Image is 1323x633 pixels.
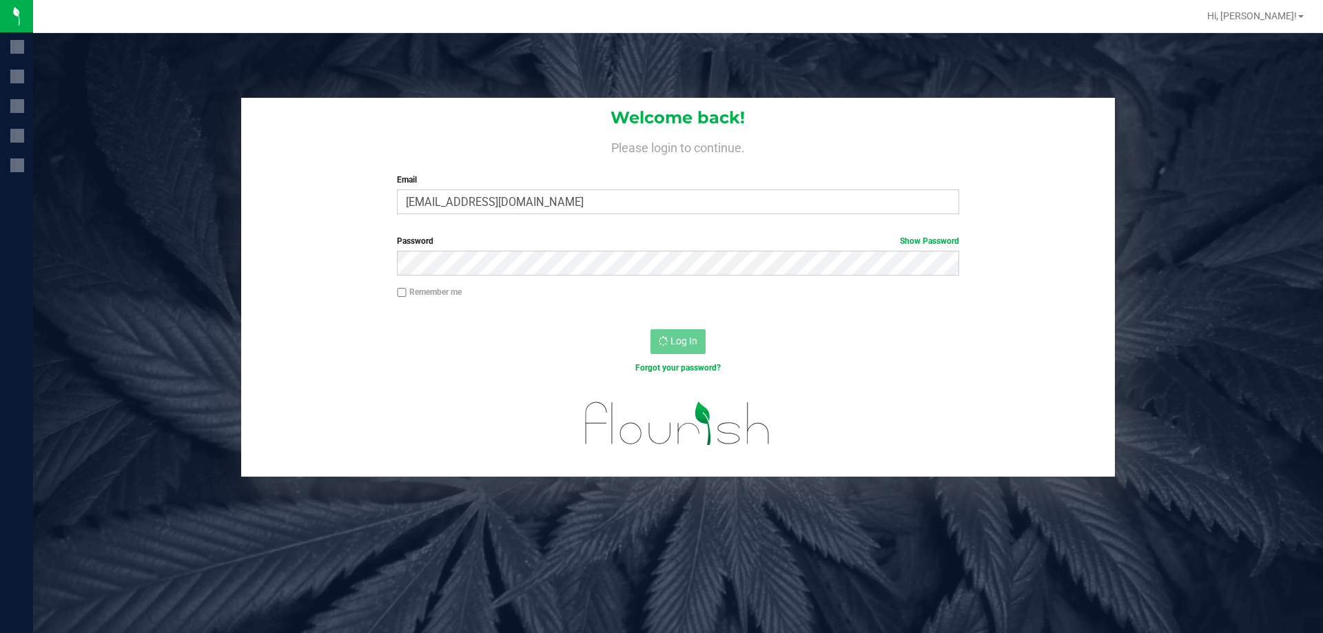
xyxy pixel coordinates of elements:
[397,174,958,186] label: Email
[397,288,407,298] input: Remember me
[397,236,433,246] span: Password
[1207,10,1297,21] span: Hi, [PERSON_NAME]!
[241,138,1115,154] h4: Please login to continue.
[650,329,706,354] button: Log In
[900,236,959,246] a: Show Password
[241,109,1115,127] h1: Welcome back!
[397,286,462,298] label: Remember me
[670,335,697,346] span: Log In
[635,363,721,373] a: Forgot your password?
[568,388,787,459] img: flourish_logo.svg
